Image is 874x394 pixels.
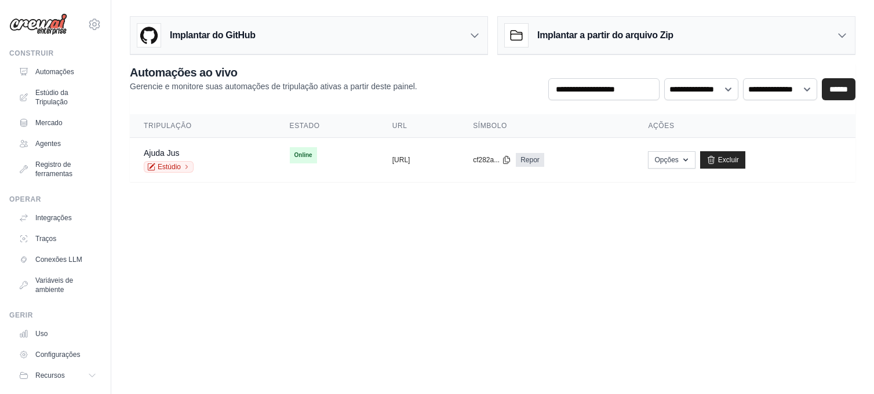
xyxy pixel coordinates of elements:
[14,83,101,111] a: Estúdio da Tripulação
[35,255,82,264] font: Conexões LLM
[14,114,101,132] a: Mercado
[130,81,417,92] p: Gerencie e monitore suas automações de tripulação ativas a partir deste painel.
[654,155,678,165] font: Opções
[35,139,61,148] font: Agentes
[9,49,101,58] div: Construir
[35,371,65,380] span: Recursos
[537,28,673,42] h3: Implantar a partir do arquivo Zip
[130,64,417,81] h2: Automações ao vivo
[700,151,745,169] a: Excluir
[290,147,317,163] span: Online
[634,114,855,138] th: Ações
[144,161,194,173] a: Estúdio
[14,324,101,343] a: Uso
[35,67,74,76] font: Automações
[130,114,276,138] th: Tripulação
[158,162,181,172] font: Estúdio
[516,153,544,167] a: Repor
[14,366,101,385] button: Recursos
[35,118,63,127] font: Mercado
[137,24,161,47] img: Logotipo do GitHub
[473,155,511,165] button: cf282a...
[14,209,101,227] a: Integrações
[35,329,48,338] font: Uso
[35,213,72,222] font: Integrações
[14,134,101,153] a: Agentes
[14,271,101,299] a: Variáveis de ambiente
[9,195,101,204] div: Operar
[14,229,101,248] a: Traços
[276,114,378,138] th: Estado
[144,148,179,158] a: Ajuda Jus
[648,151,695,169] button: Opções
[9,311,101,320] div: Gerir
[459,114,634,138] th: Símbolo
[14,345,101,364] a: Configurações
[170,28,256,42] h3: Implantar do GitHub
[378,114,459,138] th: URL
[718,155,739,165] font: Excluir
[14,155,101,183] a: Registro de ferramentas
[9,13,67,35] img: Logotipo
[35,276,97,294] font: Variáveis de ambiente
[35,234,56,243] font: Traços
[35,350,80,359] font: Configurações
[14,250,101,269] a: Conexões LLM
[473,155,500,165] font: cf282a...
[14,63,101,81] a: Automações
[35,160,97,178] font: Registro de ferramentas
[35,88,97,107] font: Estúdio da Tripulação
